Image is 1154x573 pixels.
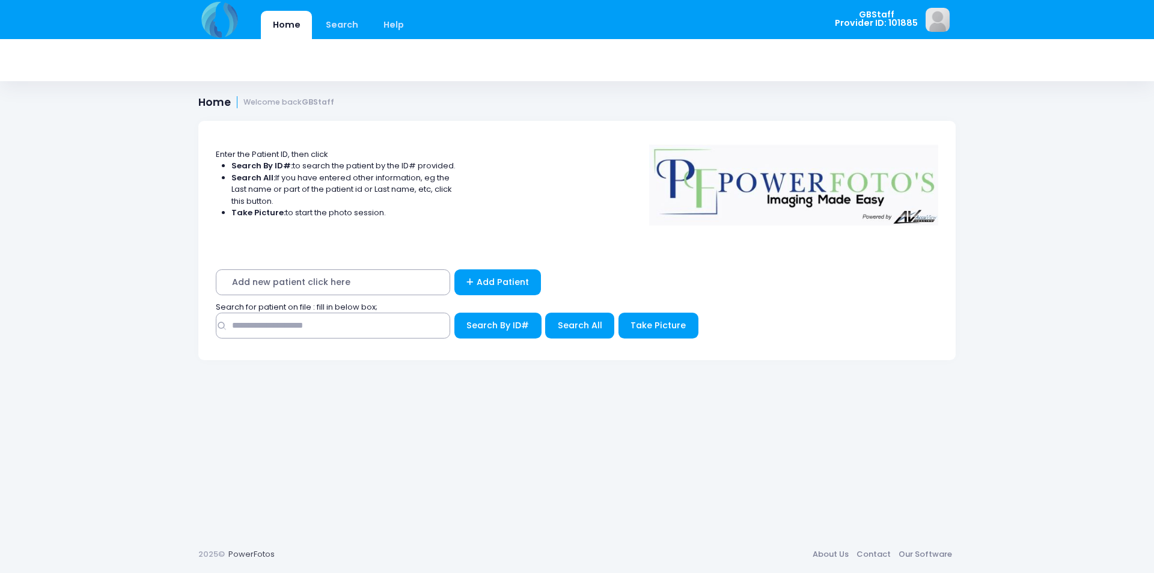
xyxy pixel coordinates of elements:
[835,10,918,28] span: GBStaff Provider ID: 101885
[216,301,377,313] span: Search for patient on file : fill in below box;
[618,313,698,339] button: Take Picture
[231,207,456,219] li: to start the photo session.
[198,96,334,109] h1: Home
[852,544,894,565] a: Contact
[302,97,334,107] strong: GBStaff
[216,149,328,160] span: Enter the Patient ID, then click
[644,136,944,225] img: Logo
[894,544,956,565] a: Our Software
[926,8,950,32] img: image
[630,319,686,331] span: Take Picture
[243,98,334,107] small: Welcome back
[314,11,370,39] a: Search
[231,172,275,183] strong: Search All:
[231,207,285,218] strong: Take Picture:
[545,313,614,339] button: Search All
[261,11,312,39] a: Home
[216,269,450,295] span: Add new patient click here
[454,269,542,295] a: Add Patient
[198,548,225,560] span: 2025©
[231,160,456,172] li: to search the patient by the ID# provided.
[372,11,416,39] a: Help
[231,160,293,171] strong: Search By ID#:
[558,319,602,331] span: Search All
[466,319,529,331] span: Search By ID#
[454,313,542,339] button: Search By ID#
[231,172,456,207] li: If you have entered other information, eg the Last name or part of the patient id or Last name, e...
[228,548,275,560] a: PowerFotos
[808,544,852,565] a: About Us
